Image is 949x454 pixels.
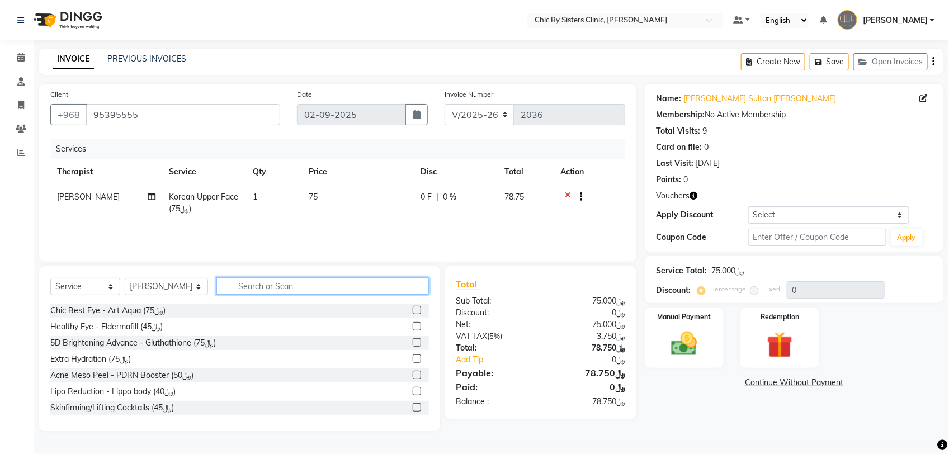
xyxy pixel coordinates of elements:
[447,354,556,366] a: Add Tip
[504,192,524,202] span: 78.75
[309,192,318,202] span: 75
[489,332,500,340] span: 5%
[447,307,541,319] div: Discount:
[50,386,176,398] div: Lipo Reduction - Lippo body (﷼40)
[759,329,801,361] img: _gift.svg
[838,10,857,30] img: GERALDINE ENRIQUEZ MAGO
[253,192,257,202] span: 1
[50,89,68,100] label: Client
[302,159,414,185] th: Price
[657,312,711,322] label: Manual Payment
[683,174,688,186] div: 0
[702,125,707,137] div: 9
[704,141,709,153] div: 0
[656,141,702,153] div: Card on file:
[447,342,541,354] div: Total:
[663,329,706,359] img: _cash.svg
[540,366,634,380] div: ﷼78.750
[656,174,681,186] div: Points:
[50,104,87,125] button: +968
[50,370,193,381] div: Acne Meso Peel - PDRN Booster (﷼50)
[107,54,186,64] a: PREVIOUS INVOICES
[443,191,456,203] span: 0 %
[540,396,634,408] div: ﷼78.750
[447,366,541,380] div: Payable:
[29,4,105,36] img: logo
[656,158,693,169] div: Last Visit:
[540,295,634,307] div: ﷼75.000
[711,265,744,277] div: ﷼75.000
[696,158,720,169] div: [DATE]
[554,159,625,185] th: Action
[710,284,746,294] label: Percentage
[863,15,928,26] span: [PERSON_NAME]
[51,139,634,159] div: Services
[86,104,280,125] input: Search by Name/Mobile/Email/Code
[656,209,748,221] div: Apply Discount
[447,396,541,408] div: Balance :
[556,354,634,366] div: ﷼0
[656,231,748,243] div: Coupon Code
[656,285,691,296] div: Discount:
[456,331,487,341] span: VAT TAX
[50,321,163,333] div: Healthy Eye - Eldermafill (﷼45)
[853,53,928,70] button: Open Invoices
[246,159,302,185] th: Qty
[297,89,312,100] label: Date
[647,377,941,389] a: Continue Without Payment
[50,159,162,185] th: Therapist
[447,295,541,307] div: Sub Total:
[216,277,429,295] input: Search or Scan
[445,89,493,100] label: Invoice Number
[761,312,799,322] label: Redemption
[50,337,216,349] div: 5D Brightening Advance - Gluthathione (﷼75)
[540,342,634,354] div: ﷼78.750
[498,159,554,185] th: Total
[540,380,634,394] div: ﷼0
[436,191,438,203] span: |
[421,191,432,203] span: 0 F
[540,330,634,342] div: ﷼3.750
[540,319,634,330] div: ﷼75.000
[763,284,780,294] label: Fixed
[656,265,707,277] div: Service Total:
[414,159,498,185] th: Disc
[540,307,634,319] div: ﷼0
[447,330,541,342] div: ( )
[447,380,541,394] div: Paid:
[683,93,836,105] a: [PERSON_NAME] Sultan [PERSON_NAME]
[50,353,131,365] div: Extra Hydration (﷼75)
[50,402,174,414] div: Skinfirming/Lifting Cocktails (﷼45)
[656,109,932,121] div: No Active Membership
[656,190,690,202] span: Vouchers
[891,229,923,246] button: Apply
[162,159,246,185] th: Service
[656,93,681,105] div: Name:
[656,125,700,137] div: Total Visits:
[656,109,705,121] div: Membership:
[57,192,120,202] span: [PERSON_NAME]
[447,319,541,330] div: Net:
[50,305,166,316] div: Chic Best Eye - Art Aqua (﷼75)
[810,53,849,70] button: Save
[169,192,238,214] span: Korean Upper Face (﷼75)
[456,278,481,290] span: Total
[53,49,94,69] a: INVOICE
[741,53,805,70] button: Create New
[748,229,886,246] input: Enter Offer / Coupon Code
